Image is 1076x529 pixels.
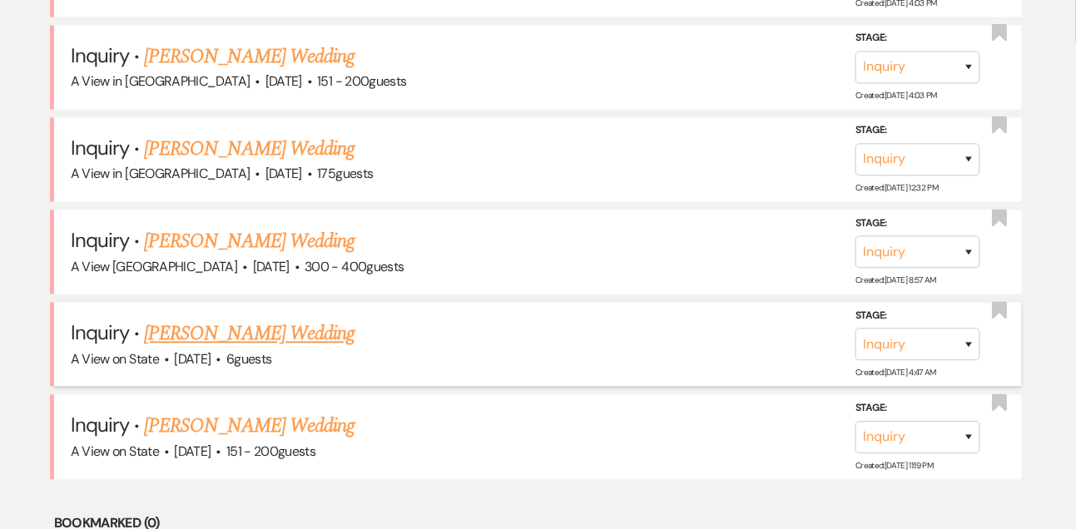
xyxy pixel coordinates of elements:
[855,30,980,48] label: Stage:
[265,73,302,91] span: [DATE]
[317,166,373,183] span: 175 guests
[855,308,980,326] label: Stage:
[174,443,211,461] span: [DATE]
[71,136,129,161] span: Inquiry
[855,460,933,471] span: Created: [DATE] 11:19 PM
[144,42,355,72] a: [PERSON_NAME] Wedding
[855,91,937,101] span: Created: [DATE] 4:03 PM
[855,275,936,286] span: Created: [DATE] 8:57 AM
[71,413,129,438] span: Inquiry
[253,259,290,276] span: [DATE]
[71,166,250,183] span: A View in [GEOGRAPHIC_DATA]
[305,259,404,276] span: 300 - 400 guests
[71,351,159,368] span: A View on State
[71,320,129,346] span: Inquiry
[71,43,129,69] span: Inquiry
[226,351,272,368] span: 6 guests
[855,215,980,233] label: Stage:
[144,319,355,349] a: [PERSON_NAME] Wedding
[855,122,980,141] label: Stage:
[855,400,980,418] label: Stage:
[855,183,938,194] span: Created: [DATE] 12:32 PM
[144,412,355,442] a: [PERSON_NAME] Wedding
[144,135,355,165] a: [PERSON_NAME] Wedding
[144,227,355,257] a: [PERSON_NAME] Wedding
[226,443,315,461] span: 151 - 200 guests
[71,228,129,254] span: Inquiry
[71,73,250,91] span: A View in [GEOGRAPHIC_DATA]
[317,73,406,91] span: 151 - 200 guests
[265,166,302,183] span: [DATE]
[71,443,159,461] span: A View on State
[174,351,211,368] span: [DATE]
[71,259,238,276] span: A View [GEOGRAPHIC_DATA]
[855,368,936,378] span: Created: [DATE] 4:47 AM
